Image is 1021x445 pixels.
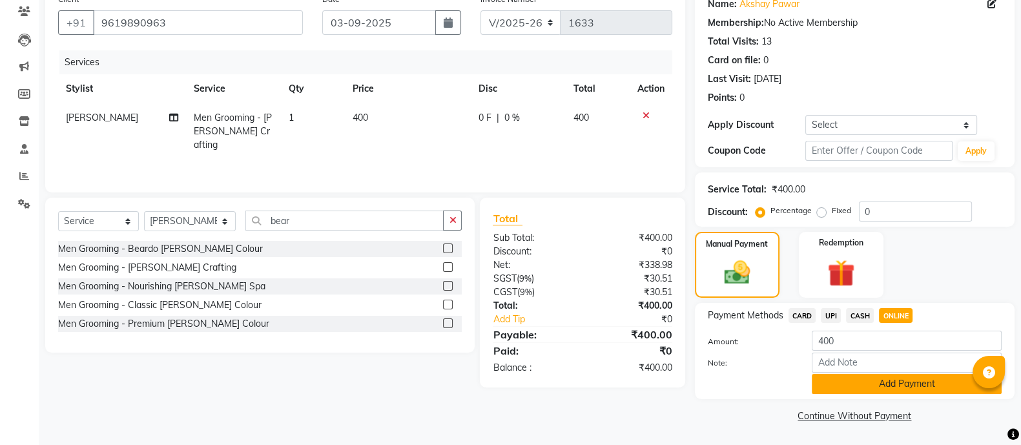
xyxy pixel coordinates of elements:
[583,272,682,285] div: ₹30.51
[483,272,583,285] div: ( )
[186,74,281,103] th: Service
[483,313,599,326] a: Add Tip
[573,112,589,123] span: 400
[805,141,953,161] input: Enter Offer / Coupon Code
[772,183,805,196] div: ₹400.00
[708,72,751,86] div: Last Visit:
[708,144,806,158] div: Coupon Code
[58,261,236,274] div: Men Grooming - [PERSON_NAME] Crafting
[706,238,768,250] label: Manual Payment
[497,111,499,125] span: |
[716,258,758,287] img: _cash.svg
[483,327,583,342] div: Payable:
[471,74,566,103] th: Disc
[583,361,682,375] div: ₹400.00
[708,118,806,132] div: Apply Discount
[789,308,816,323] span: CARD
[483,245,583,258] div: Discount:
[763,54,768,67] div: 0
[708,309,783,322] span: Payment Methods
[697,409,1012,423] a: Continue Without Payment
[583,245,682,258] div: ₹0
[483,258,583,272] div: Net:
[708,16,764,30] div: Membership:
[846,308,874,323] span: CASH
[812,353,1002,373] input: Add Note
[281,74,344,103] th: Qty
[493,286,517,298] span: CGST
[483,285,583,299] div: ( )
[566,74,630,103] th: Total
[483,361,583,375] div: Balance :
[819,256,863,290] img: _gift.svg
[59,50,682,74] div: Services
[708,54,761,67] div: Card on file:
[819,237,863,249] label: Redemption
[194,112,272,150] span: Men Grooming - [PERSON_NAME] Crafting
[698,357,803,369] label: Note:
[708,183,767,196] div: Service Total:
[493,273,516,284] span: SGST
[754,72,781,86] div: [DATE]
[519,287,531,297] span: 9%
[583,285,682,299] div: ₹30.51
[812,374,1002,394] button: Add Payment
[58,242,263,256] div: Men Grooming - Beardo [PERSON_NAME] Colour
[58,280,265,293] div: Men Grooming - Nourishing [PERSON_NAME] Spa
[58,74,186,103] th: Stylist
[708,35,759,48] div: Total Visits:
[708,205,748,219] div: Discount:
[821,308,841,323] span: UPI
[583,327,682,342] div: ₹400.00
[739,91,745,105] div: 0
[58,10,94,35] button: +91
[698,336,803,347] label: Amount:
[958,141,995,161] button: Apply
[812,331,1002,351] input: Amount
[583,343,682,358] div: ₹0
[493,212,522,225] span: Total
[583,231,682,245] div: ₹400.00
[519,273,531,284] span: 9%
[289,112,294,123] span: 1
[93,10,303,35] input: Search by Name/Mobile/Email/Code
[66,112,138,123] span: [PERSON_NAME]
[245,211,444,231] input: Search or Scan
[832,205,851,216] label: Fixed
[599,313,682,326] div: ₹0
[483,299,583,313] div: Total:
[483,231,583,245] div: Sub Total:
[345,74,471,103] th: Price
[770,205,812,216] label: Percentage
[504,111,520,125] span: 0 %
[630,74,672,103] th: Action
[58,317,269,331] div: Men Grooming - Premium [PERSON_NAME] Colour
[483,343,583,358] div: Paid:
[479,111,491,125] span: 0 F
[708,16,1002,30] div: No Active Membership
[58,298,262,312] div: Men Grooming - Classic [PERSON_NAME] Colour
[879,308,913,323] span: ONLINE
[353,112,368,123] span: 400
[708,91,737,105] div: Points:
[761,35,772,48] div: 13
[583,299,682,313] div: ₹400.00
[583,258,682,272] div: ₹338.98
